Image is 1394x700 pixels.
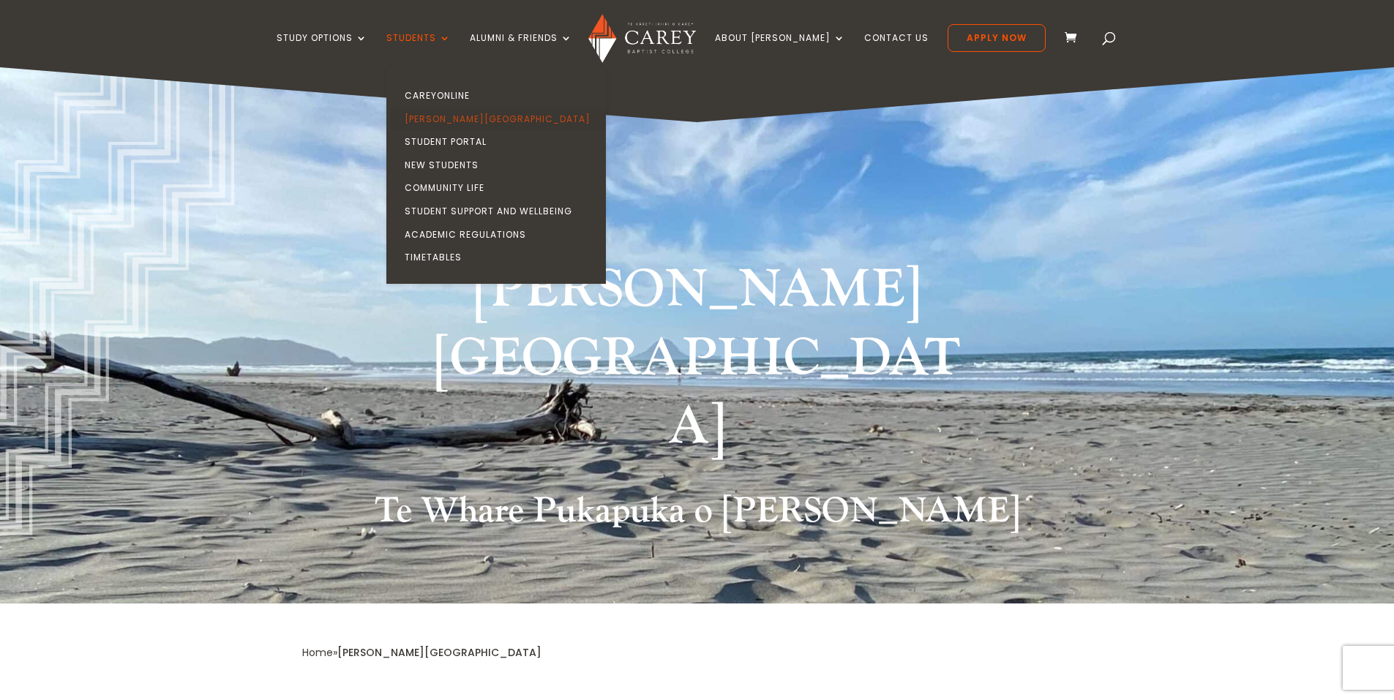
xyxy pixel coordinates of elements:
[390,154,610,177] a: New Students
[390,176,610,200] a: Community Life
[948,24,1046,52] a: Apply Now
[470,33,572,67] a: Alumni & Friends
[390,200,610,223] a: Student Support and Wellbeing
[390,84,610,108] a: CareyOnline
[588,14,696,63] img: Carey Baptist College
[302,645,333,660] a: Home
[302,490,1093,540] h2: Te Whare Pukapuka o [PERSON_NAME]
[337,645,542,660] span: [PERSON_NAME][GEOGRAPHIC_DATA]
[386,33,451,67] a: Students
[390,130,610,154] a: Student Portal
[277,33,367,67] a: Study Options
[390,246,610,269] a: Timetables
[423,256,972,469] h1: [PERSON_NAME][GEOGRAPHIC_DATA]
[390,108,610,131] a: [PERSON_NAME][GEOGRAPHIC_DATA]
[390,223,610,246] a: Academic Regulations
[715,33,845,67] a: About [PERSON_NAME]
[864,33,929,67] a: Contact Us
[302,645,542,660] span: »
